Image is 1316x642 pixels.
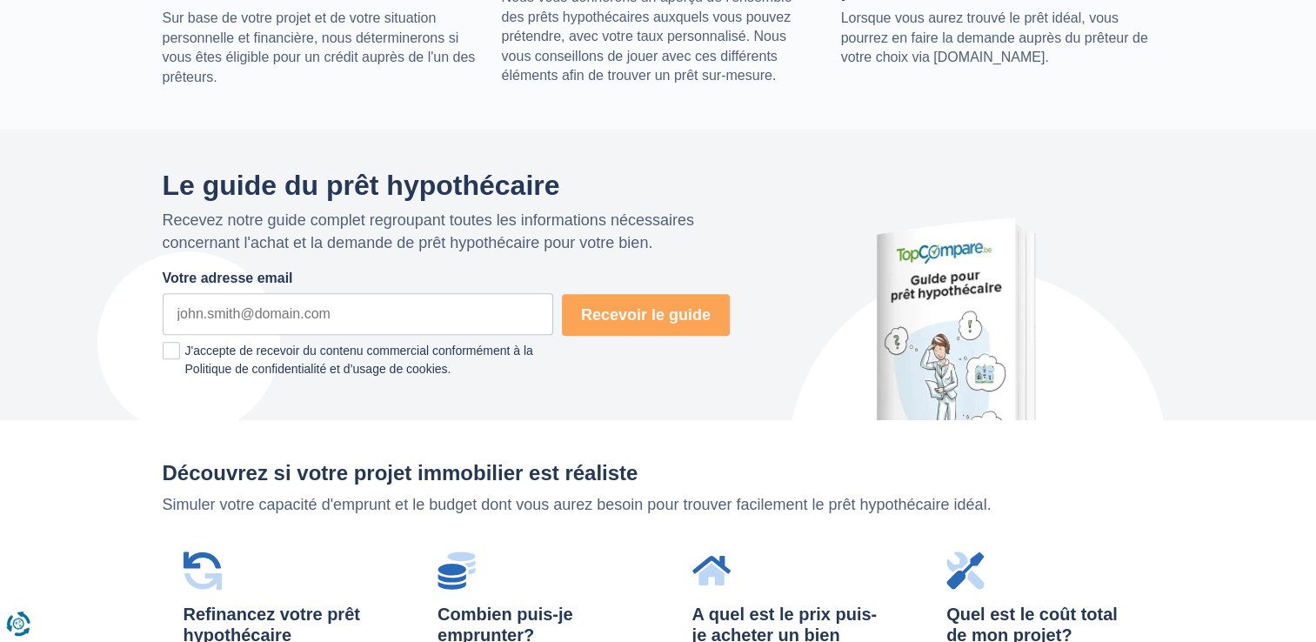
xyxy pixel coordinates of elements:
p: Lorsque vous aurez trouvé le prêt idéal, vous pourrez en faire la demande auprès du prêteur de vo... [841,9,1154,67]
h2: Le guide du prêt hypothécaire [163,171,731,201]
input: john.smith@domain.com [163,293,553,335]
p: Sur base de votre projet et de votre situation personnelle et financière, nous déterminerons si v... [163,9,476,87]
label: J'accepte de recevoir du contenu commercial conformément à la Politique de confidentialité et d’u... [163,342,553,378]
p: Recevez notre guide complet regroupant toutes les informations nécessaires concernant l'achat et ... [163,210,731,254]
img: Quel est le coût total de mon projet? [946,552,985,590]
img: Le guide du prêt hypothécaire [859,206,1051,420]
h2: Découvrez si votre projet immobilier est réaliste [163,462,1154,485]
img: Refinancez votre prêt hypothécaire [184,552,222,590]
p: Simuler votre capacité d'emprunt et le budget dont vous aurez besoin pour trouver facilement le p... [163,494,1154,517]
img: Combien puis-je emprunter? [438,552,476,590]
button: Recevoir le guide [562,294,730,336]
label: Votre adresse email [163,269,293,289]
img: A quel est le prix puis-je acheter un bien immobilier avec mon budget? [692,552,731,590]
